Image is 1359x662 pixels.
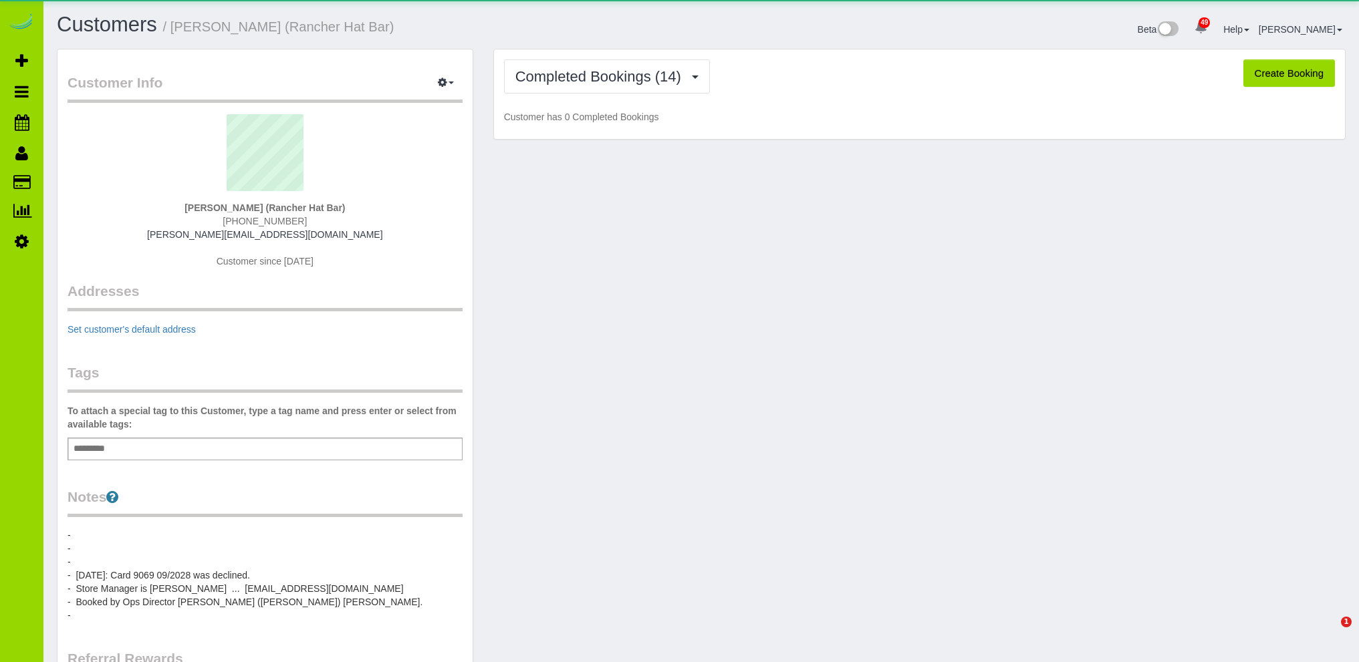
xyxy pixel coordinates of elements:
[1314,617,1346,649] iframe: Intercom live chat
[515,68,688,85] span: Completed Bookings (14)
[1199,17,1210,28] span: 49
[163,19,394,34] small: / [PERSON_NAME] (Rancher Hat Bar)
[1156,21,1179,39] img: New interface
[1188,13,1214,43] a: 49
[8,13,35,32] img: Automaid Logo
[223,216,307,226] span: [PHONE_NUMBER]
[1243,59,1335,88] button: Create Booking
[68,528,463,622] pre: - - - - [DATE]: Card 9069 09/2028 was declined. - Store Manager is [PERSON_NAME] ... [EMAIL_ADDRE...
[68,487,463,517] legend: Notes
[68,324,196,335] a: Set customer's default address
[184,202,345,213] strong: [PERSON_NAME] (Rancher Hat Bar)
[68,73,463,103] legend: Customer Info
[504,110,1335,124] p: Customer has 0 Completed Bookings
[1138,24,1179,35] a: Beta
[68,363,463,393] legend: Tags
[1259,24,1342,35] a: [PERSON_NAME]
[504,59,710,94] button: Completed Bookings (14)
[68,404,463,431] label: To attach a special tag to this Customer, type a tag name and press enter or select from availabl...
[1223,24,1249,35] a: Help
[147,229,382,240] a: [PERSON_NAME][EMAIL_ADDRESS][DOMAIN_NAME]
[217,256,314,267] span: Customer since [DATE]
[1341,617,1352,627] span: 1
[57,13,157,36] a: Customers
